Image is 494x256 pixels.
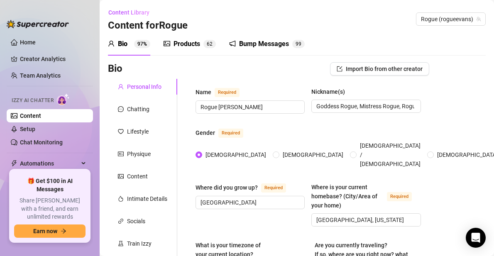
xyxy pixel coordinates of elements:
div: Bump Messages [239,39,289,49]
label: Name [196,87,249,97]
span: picture [118,173,124,179]
span: Required [218,129,243,138]
label: Where is your current homebase? (City/Area of your home) [311,183,421,210]
span: thunderbolt [11,160,17,167]
input: Name [201,102,298,112]
div: Content [127,172,148,181]
span: 2 [210,41,213,47]
a: Team Analytics [20,72,61,79]
span: idcard [118,151,124,157]
span: Required [261,183,286,193]
input: Where is your current homebase? (City/Area of your home) [316,215,414,224]
label: Where did you grow up? [196,183,295,193]
div: Products [174,39,200,49]
span: 9 [298,41,301,47]
span: picture [164,40,170,47]
label: Nickname(s) [311,87,351,96]
div: Lifestyle [127,127,149,136]
div: Name [196,88,211,97]
img: logo-BBDzfeDw.svg [7,20,69,28]
span: 9 [296,41,298,47]
span: Rogue (rogueevans) [421,13,481,25]
span: link [118,218,124,224]
span: message [118,106,124,112]
div: Where did you grow up? [196,183,258,192]
span: Automations [20,157,79,170]
span: [DEMOGRAPHIC_DATA] / [DEMOGRAPHIC_DATA] [357,141,424,168]
div: Train Izzy [127,239,152,248]
label: Gender [196,128,252,138]
span: 6 [207,41,210,47]
span: team [476,17,481,22]
span: user [118,84,124,90]
div: Socials [127,217,145,226]
button: Content Library [108,6,156,19]
span: Required [387,192,412,201]
div: Gender [196,128,215,137]
span: Import Bio from other creator [346,66,423,72]
div: Open Intercom Messenger [466,228,486,248]
div: Physique [127,149,151,158]
a: Chat Monitoring [20,139,63,146]
a: Home [20,39,36,46]
span: Required [215,88,240,97]
div: Intimate Details [127,194,167,203]
input: Where did you grow up? [201,198,298,207]
button: Import Bio from other creator [330,62,429,76]
span: fire [118,196,124,202]
div: Personal Info [127,82,161,91]
span: Earn now [33,228,57,234]
span: Izzy AI Chatter [12,97,54,105]
h3: Bio [108,62,122,76]
span: import [337,66,342,72]
span: Share [PERSON_NAME] with a friend, and earn unlimited rewards [14,197,86,221]
a: Setup [20,126,35,132]
span: user [108,40,115,47]
button: Earn nowarrow-right [14,224,86,238]
span: notification [229,40,236,47]
span: Content Library [108,9,149,16]
a: Creator Analytics [20,52,86,66]
span: experiment [118,241,124,246]
img: AI Chatter [57,93,70,105]
span: arrow-right [61,228,66,234]
div: Bio [118,39,127,49]
a: Content [20,112,41,119]
sup: 97% [134,40,150,48]
span: 🎁 Get $100 in AI Messages [14,177,86,193]
sup: 62 [203,40,216,48]
div: Nickname(s) [311,87,345,96]
div: Where is your current homebase? (City/Area of your home) [311,183,383,210]
input: Nickname(s) [316,102,414,111]
span: [DEMOGRAPHIC_DATA] [202,150,269,159]
div: Chatting [127,105,149,114]
span: [DEMOGRAPHIC_DATA] [279,150,347,159]
span: heart [118,129,124,134]
h3: Content for Rogue [108,19,188,32]
sup: 99 [292,40,305,48]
